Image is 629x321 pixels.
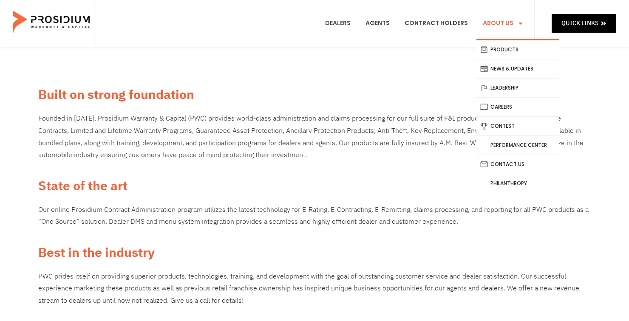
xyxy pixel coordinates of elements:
[38,176,591,195] h2: State of the art
[561,18,598,28] span: Quick Links
[476,174,559,193] a: Philanthropy
[476,117,559,135] a: Contest
[38,270,591,307] div: PWC prides itself on providing superior products, technologies, training, and development with th...
[476,155,559,174] a: Contact Us
[476,136,559,155] a: Performance Center
[398,8,474,39] a: Contract Holders
[359,8,396,39] a: Agents
[552,14,616,32] a: Quick Links
[476,39,559,193] ul: About Us
[476,98,559,116] a: Careers
[319,8,357,39] a: Dealers
[476,8,530,39] a: About Us
[38,113,591,161] p: Founded in [DATE], Prosidium Warranty & Capital (PWC) provides world-class administration and cla...
[38,243,591,262] h2: Best in the industry
[476,59,559,78] a: News & Updates
[38,85,591,104] h2: Built on strong foundation
[476,79,559,97] a: Leadership
[38,204,591,228] p: Our online Prosidium Contract Administration program utilizes the latest technology for E-Rating,...
[476,40,559,59] a: Products
[319,8,530,39] nav: Menu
